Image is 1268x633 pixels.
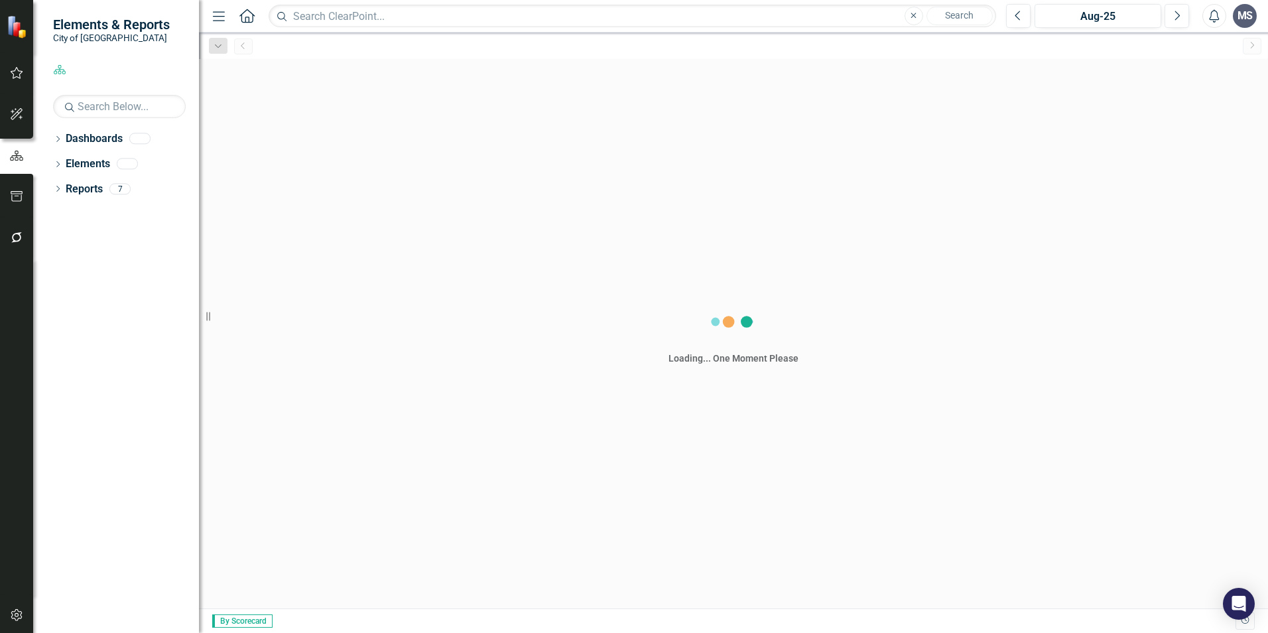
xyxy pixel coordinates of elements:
a: Dashboards [66,131,123,147]
div: 7 [109,183,131,194]
a: Reports [66,182,103,197]
div: Open Intercom Messenger [1223,588,1255,620]
img: ClearPoint Strategy [7,15,30,38]
input: Search ClearPoint... [269,5,996,28]
button: Aug-25 [1035,4,1161,28]
div: Aug-25 [1039,9,1157,25]
span: Elements & Reports [53,17,170,33]
a: Elements [66,157,110,172]
span: By Scorecard [212,614,273,628]
small: City of [GEOGRAPHIC_DATA] [53,33,170,43]
input: Search Below... [53,95,186,118]
span: Search [945,10,974,21]
div: Loading... One Moment Please [668,352,798,365]
button: Search [926,7,993,25]
button: MS [1233,4,1257,28]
